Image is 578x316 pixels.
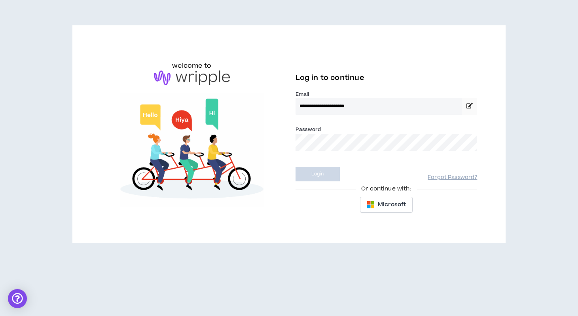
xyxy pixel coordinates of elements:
div: Open Intercom Messenger [8,289,27,308]
label: Email [296,91,478,98]
button: Microsoft [360,197,413,213]
span: Log in to continue [296,73,364,83]
h6: welcome to [172,61,211,70]
img: logo-brand.png [154,70,230,86]
button: Login [296,167,340,181]
span: Microsoft [378,200,406,209]
a: Forgot Password? [428,174,477,181]
label: Password [296,126,321,133]
img: Welcome to Wripple [101,93,283,207]
span: Or continue with: [356,185,417,193]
